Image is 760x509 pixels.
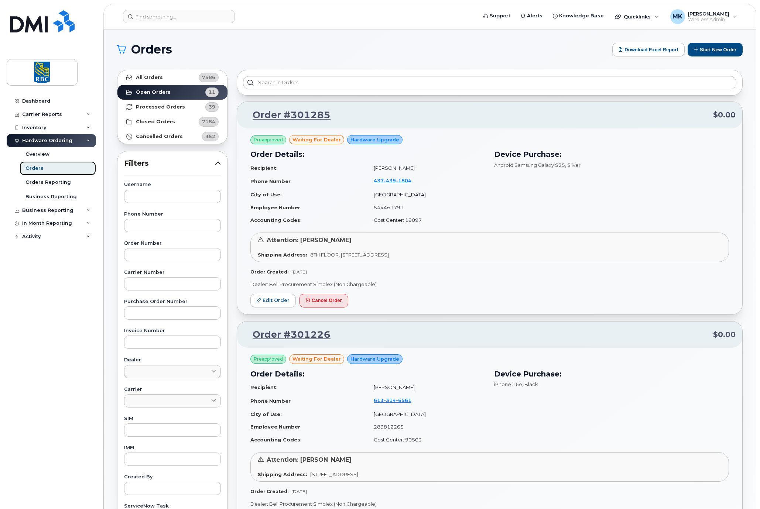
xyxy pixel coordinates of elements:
[250,192,282,197] strong: City of Use:
[250,501,729,508] p: Dealer: Bell Procurement Simplex (Non Chargeable)
[291,269,307,275] span: [DATE]
[202,74,215,81] span: 7586
[367,408,485,421] td: [GEOGRAPHIC_DATA]
[124,504,221,509] label: ServiceNow Task
[267,456,352,463] span: Attention: [PERSON_NAME]
[396,397,411,403] span: 6561
[124,387,221,392] label: Carrier
[250,165,278,171] strong: Recipient:
[367,162,485,175] td: [PERSON_NAME]
[299,294,348,307] button: Cancel Order
[243,76,736,89] input: Search in orders
[244,109,331,122] a: Order #301285
[117,85,227,100] a: Open Orders11
[258,471,307,477] strong: Shipping Address:
[367,214,485,227] td: Cost Center: 19097
[374,397,411,403] span: 613
[124,182,221,187] label: Username
[494,149,729,160] h3: Device Purchase:
[124,241,221,246] label: Order Number
[350,136,399,143] span: Hardware Upgrade
[250,178,291,184] strong: Phone Number
[250,411,282,417] strong: City of Use:
[367,201,485,214] td: 544461791
[117,129,227,144] a: Cancelled Orders352
[124,212,221,217] label: Phone Number
[258,252,307,258] strong: Shipping Address:
[250,437,302,443] strong: Accounting Codes:
[136,134,183,140] strong: Cancelled Orders
[350,355,399,362] span: Hardware Upgrade
[136,75,163,80] strong: All Orders
[244,328,331,341] a: Order #301226
[494,162,565,168] span: Android Samsung Galaxy S25
[396,178,411,183] span: 1804
[209,89,215,96] span: 11
[367,433,485,446] td: Cost Center: 90503
[612,43,685,56] button: Download Excel Report
[250,281,729,288] p: Dealer: Bell Procurement Simplex (Non Chargeable)
[254,356,283,362] span: Preapproved
[209,103,215,110] span: 39
[292,355,341,362] span: waiting for dealer
[374,178,420,183] a: 4374391804
[310,471,358,477] span: [STREET_ADDRESS]
[267,237,352,244] span: Attention: [PERSON_NAME]
[124,329,221,333] label: Invoice Number
[713,110,736,120] span: $0.00
[124,475,221,479] label: Created By
[367,188,485,201] td: [GEOGRAPHIC_DATA]
[117,114,227,129] a: Closed Orders7184
[202,118,215,125] span: 7184
[250,368,485,379] h3: Order Details:
[136,89,171,95] strong: Open Orders
[124,299,221,304] label: Purchase Order Number
[384,178,396,183] span: 439
[310,252,389,258] span: 8TH FLOOR, [STREET_ADDRESS]
[713,329,736,340] span: $0.00
[136,119,175,125] strong: Closed Orders
[250,489,288,494] strong: Order Created:
[367,420,485,433] td: 289812265
[205,133,215,140] span: 352
[250,294,296,307] a: Edit Order
[124,358,221,362] label: Dealer
[254,137,283,143] span: Preapproved
[136,104,185,110] strong: Processed Orders
[494,368,729,379] h3: Device Purchase:
[124,446,221,450] label: IMEI
[250,424,300,430] strong: Employee Number
[292,136,341,143] span: waiting for dealer
[688,43,743,56] button: Start New Order
[384,397,396,403] span: 314
[250,269,288,275] strong: Order Created:
[250,398,291,404] strong: Phone Number
[250,217,302,223] strong: Accounting Codes:
[565,162,581,168] span: , Silver
[250,384,278,390] strong: Recipient:
[124,416,221,421] label: SIM
[131,44,172,55] span: Orders
[374,397,420,403] a: 6133146561
[250,204,300,210] strong: Employee Number
[494,381,522,387] span: iPhone 16e
[117,70,227,85] a: All Orders7586
[367,381,485,394] td: [PERSON_NAME]
[522,381,538,387] span: , Black
[291,489,307,494] span: [DATE]
[124,158,215,169] span: Filters
[117,100,227,114] a: Processed Orders39
[124,270,221,275] label: Carrier Number
[374,178,411,183] span: 437
[250,149,485,160] h3: Order Details:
